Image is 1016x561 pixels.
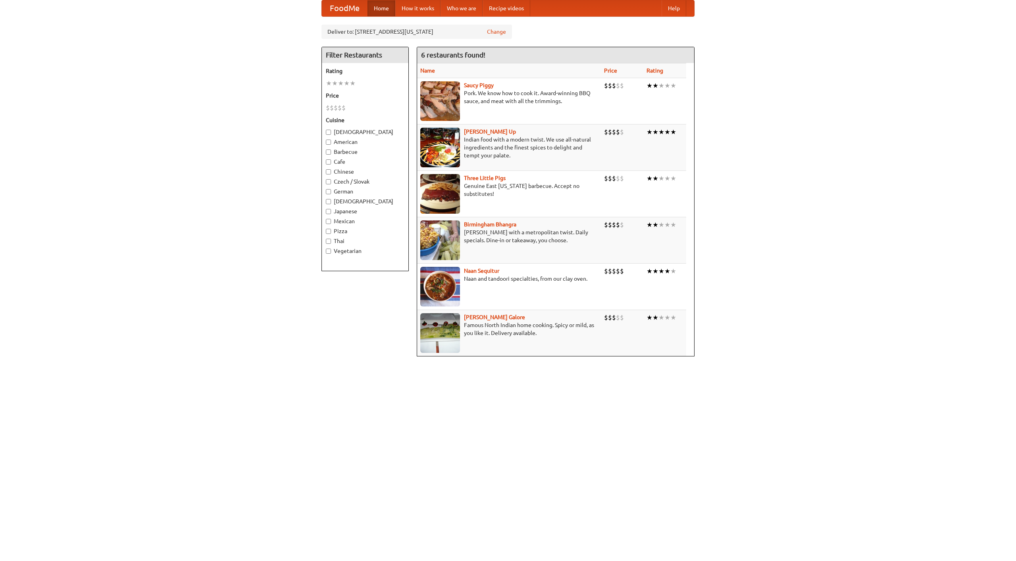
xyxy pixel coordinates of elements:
[608,128,612,136] li: $
[612,81,616,90] li: $
[620,313,624,322] li: $
[664,128,670,136] li: ★
[670,81,676,90] li: ★
[612,220,616,229] li: $
[658,313,664,322] li: ★
[326,209,331,214] input: Japanese
[608,81,612,90] li: $
[332,79,338,88] li: ★
[612,128,616,136] li: $
[620,174,624,183] li: $
[652,313,658,322] li: ★
[326,189,331,194] input: German
[326,168,404,176] label: Chinese
[420,136,598,159] p: Indian food with a modern twist. We use all-natural ingredients and the finest spices to delight ...
[326,116,404,124] h5: Cuisine
[326,197,404,205] label: [DEMOGRAPHIC_DATA]
[652,128,658,136] li: ★
[647,67,663,74] a: Rating
[326,247,404,255] label: Vegetarian
[604,220,608,229] li: $
[620,81,624,90] li: $
[608,267,612,276] li: $
[620,220,624,229] li: $
[326,239,331,244] input: Thai
[604,81,608,90] li: $
[420,313,460,353] img: currygalore.jpg
[326,158,404,166] label: Cafe
[464,82,494,88] b: Saucy Piggy
[441,0,483,16] a: Who we are
[608,174,612,183] li: $
[326,140,331,145] input: American
[616,174,620,183] li: $
[464,314,525,320] a: [PERSON_NAME] Galore
[604,313,608,322] li: $
[420,267,460,306] img: naansequitur.jpg
[616,267,620,276] li: $
[464,175,506,181] a: Three Little Pigs
[464,221,516,228] a: Birmingham Bhangra
[670,174,676,183] li: ★
[420,275,598,283] p: Naan and tandoori specialties, from our clay oven.
[664,267,670,276] li: ★
[350,79,356,88] li: ★
[670,220,676,229] li: ★
[326,128,404,136] label: [DEMOGRAPHIC_DATA]
[658,81,664,90] li: ★
[670,267,676,276] li: ★
[612,174,616,183] li: $
[326,148,404,156] label: Barbecue
[326,169,331,174] input: Chinese
[342,103,346,112] li: $
[487,28,506,36] a: Change
[612,313,616,322] li: $
[326,103,330,112] li: $
[338,79,344,88] li: ★
[420,67,435,74] a: Name
[652,174,658,183] li: ★
[647,174,652,183] li: ★
[326,227,404,235] label: Pizza
[604,174,608,183] li: $
[321,25,512,39] div: Deliver to: [STREET_ADDRESS][US_STATE]
[608,313,612,322] li: $
[620,128,624,136] li: $
[612,267,616,276] li: $
[326,178,404,186] label: Czech / Slovak
[647,128,652,136] li: ★
[464,128,516,135] a: [PERSON_NAME] Up
[326,79,332,88] li: ★
[344,79,350,88] li: ★
[421,51,485,59] ng-pluralize: 6 restaurants found!
[664,220,670,229] li: ★
[334,103,338,112] li: $
[326,92,404,100] h5: Price
[647,267,652,276] li: ★
[420,81,460,121] img: saucy.jpg
[664,81,670,90] li: ★
[322,0,368,16] a: FoodMe
[658,128,664,136] li: ★
[420,228,598,244] p: [PERSON_NAME] with a metropolitan twist. Daily specials. Dine-in or takeaway, you choose.
[658,174,664,183] li: ★
[662,0,686,16] a: Help
[670,128,676,136] li: ★
[326,179,331,184] input: Czech / Slovak
[326,188,404,195] label: German
[647,81,652,90] li: ★
[647,220,652,229] li: ★
[647,313,652,322] li: ★
[604,128,608,136] li: $
[326,199,331,204] input: [DEMOGRAPHIC_DATA]
[420,321,598,337] p: Famous North Indian home cooking. Spicy or mild, as you like it. Delivery available.
[420,220,460,260] img: bhangra.jpg
[326,229,331,234] input: Pizza
[608,220,612,229] li: $
[326,207,404,215] label: Japanese
[420,174,460,214] img: littlepigs.jpg
[604,67,617,74] a: Price
[464,268,499,274] a: Naan Sequitur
